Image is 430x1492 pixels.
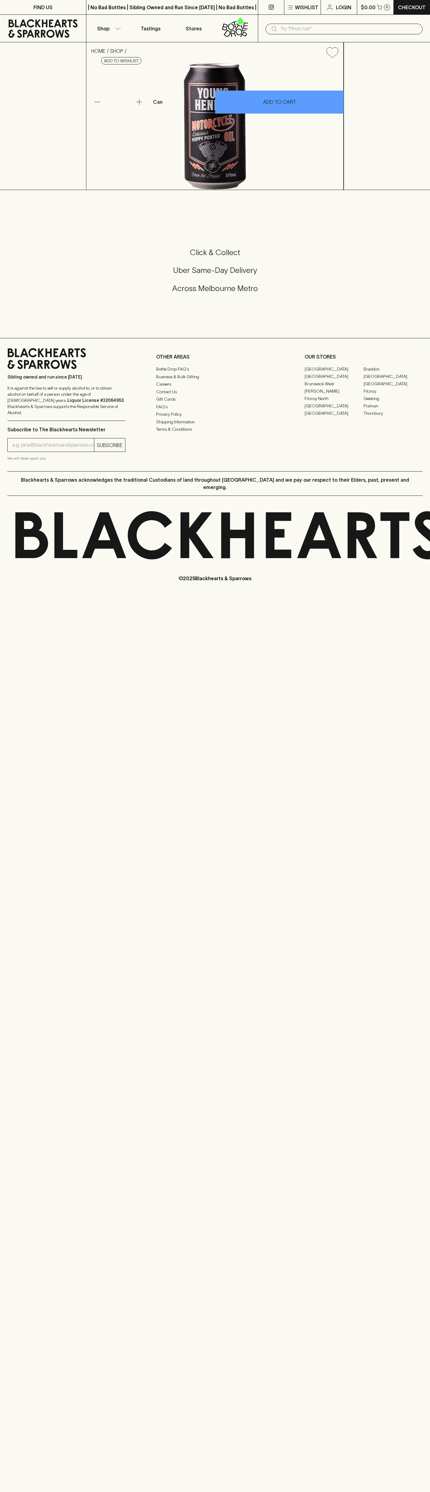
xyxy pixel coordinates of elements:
[101,57,141,64] button: Add to wishlist
[364,387,423,395] a: Fitzroy
[34,4,53,11] p: FIND US
[7,283,423,293] h5: Across Melbourne Metro
[361,4,376,11] p: $0.00
[215,91,344,114] button: ADD TO CART
[86,63,343,190] img: 52302.png
[364,373,423,380] a: [GEOGRAPHIC_DATA]
[156,411,274,418] a: Privacy Policy
[156,396,274,403] a: Gift Cards
[305,410,364,417] a: [GEOGRAPHIC_DATA]
[336,4,351,11] p: Login
[67,398,124,403] strong: Liquor License #32064953
[364,402,423,410] a: Prahran
[364,365,423,373] a: Braddon
[151,96,215,108] div: Can
[263,98,296,106] p: ADD TO CART
[305,402,364,410] a: [GEOGRAPHIC_DATA]
[386,6,388,9] p: 0
[7,455,125,461] p: We will never spam you
[141,25,160,32] p: Tastings
[156,426,274,433] a: Terms & Conditions
[97,441,123,449] p: SUBSCRIBE
[305,365,364,373] a: [GEOGRAPHIC_DATA]
[7,223,423,326] div: Call to action block
[156,403,274,410] a: FAQ's
[186,25,202,32] p: Stores
[7,426,125,433] p: Subscribe to The Blackhearts Newsletter
[12,440,94,450] input: e.g. jane@blackheartsandsparrows.com.au
[94,438,125,452] button: SUBSCRIBE
[153,98,163,106] p: Can
[398,4,426,11] p: Checkout
[110,48,123,54] a: SHOP
[7,385,125,416] p: It is against the law to sell or supply alcohol to, or to obtain alcohol on behalf of a person un...
[172,15,215,42] a: Stores
[156,381,274,388] a: Careers
[7,247,423,258] h5: Click & Collect
[305,387,364,395] a: [PERSON_NAME]
[305,380,364,387] a: Brunswick West
[156,418,274,425] a: Shipping Information
[280,24,418,34] input: Try "Pinot noir"
[7,265,423,275] h5: Uber Same-Day Delivery
[305,373,364,380] a: [GEOGRAPHIC_DATA]
[97,25,109,32] p: Shop
[156,353,274,360] p: OTHER AREAS
[295,4,318,11] p: Wishlist
[324,45,341,60] button: Add to wishlist
[156,366,274,373] a: Bottle Drop FAQ's
[7,374,125,380] p: Sibling owned and run since [DATE]
[156,373,274,380] a: Business & Bulk Gifting
[156,388,274,395] a: Contact Us
[364,395,423,402] a: Geelong
[12,476,418,491] p: Blackhearts & Sparrows acknowledges the traditional Custodians of land throughout [GEOGRAPHIC_DAT...
[91,48,105,54] a: HOME
[86,15,129,42] button: Shop
[129,15,172,42] a: Tastings
[364,410,423,417] a: Thornbury
[305,353,423,360] p: OUR STORES
[305,395,364,402] a: Fitzroy North
[364,380,423,387] a: [GEOGRAPHIC_DATA]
